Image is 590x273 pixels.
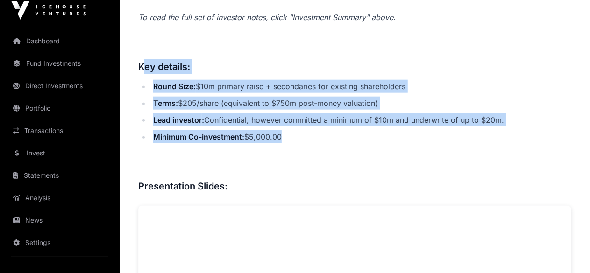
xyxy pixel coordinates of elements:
[11,1,86,20] img: Icehouse Ventures Logo
[138,59,571,74] h3: Key details:
[7,120,112,141] a: Transactions
[7,98,112,119] a: Portfolio
[138,13,396,22] em: To read the full set of investor notes, click "Investment Summary" above.
[150,97,571,110] li: $205/share (equivalent to $750m post-money valuation)
[7,53,112,74] a: Fund Investments
[153,115,202,125] strong: Lead investor
[153,82,196,91] strong: Round Size:
[7,31,112,51] a: Dashboard
[150,113,571,126] li: Confidential, however committed a minimum of $10m and underwrite of up to $20m.
[7,76,112,96] a: Direct Investments
[543,228,590,273] iframe: Chat Widget
[7,210,112,231] a: News
[202,115,204,125] strong: :
[153,98,178,108] strong: Terms:
[150,130,571,143] li: $5,000.00
[7,232,112,253] a: Settings
[153,132,244,141] strong: Minimum Co-investment:
[7,143,112,163] a: Invest
[150,80,571,93] li: $10m primary raise + secondaries for existing shareholders
[138,179,571,194] h3: Presentation Slides:
[7,165,112,186] a: Statements
[7,188,112,208] a: Analysis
